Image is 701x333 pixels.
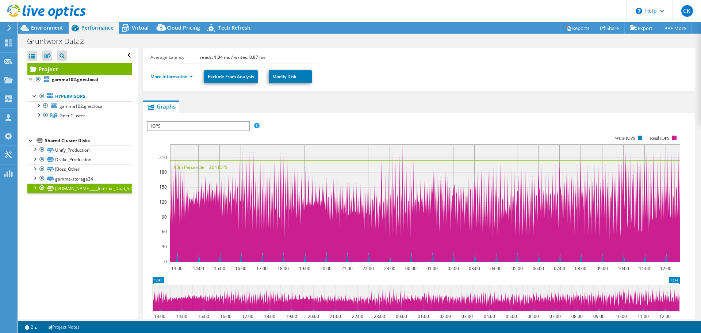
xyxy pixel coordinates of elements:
[147,103,176,110] span: Graphs
[256,265,268,272] text: 17:00
[27,92,132,101] a: Hypervisors
[159,169,167,175] text: 180
[560,22,595,34] a: Reports
[277,265,289,272] text: 18:00
[308,313,319,319] text: 20:00
[162,228,167,235] text: 60
[164,258,167,265] text: 0
[167,24,200,31] span: Cloud Pricing
[384,265,395,272] text: 23:00
[352,313,363,319] text: 22:00
[374,313,385,319] text: 23:00
[659,313,671,319] text: 12:00
[198,313,209,319] text: 15:00
[81,24,114,31] span: Performance
[31,24,63,31] span: Environment
[204,70,258,83] a: Exclude From Analysis
[618,265,629,272] text: 10:00
[27,155,132,164] a: Drake_Production
[330,313,341,319] text: 21:00
[45,136,132,145] div: Shared Cluster Disks
[440,313,451,319] text: 02:00
[24,37,95,45] h1: Gruntworx Data2
[218,24,250,31] span: Tech Refresh
[27,174,132,183] a: gamma-storage34
[27,111,132,120] a: Gnet Cluster
[650,136,670,141] text: Read IOPS
[242,313,253,319] text: 17:00
[214,265,225,272] text: 15:00
[575,265,586,272] text: 08:00
[320,265,332,272] text: 20:00
[426,265,438,272] text: 01:00
[616,313,627,319] text: 10:00
[484,313,495,319] text: 04:00
[418,313,429,319] text: 01:00
[448,265,459,272] text: 02:00
[264,313,275,319] text: 18:00
[615,136,635,141] text: Write IOPS
[571,313,583,319] text: 08:00
[405,265,417,272] text: 00:00
[159,199,167,205] text: 120
[52,76,98,83] b: gamma102.gnet.local
[27,183,132,193] a: [DOMAIN_NAME]____Internal_Dual_SD________012345
[286,313,297,319] text: 19:00
[554,265,565,272] text: 07:00
[60,113,85,119] span: Gnet Cluster
[171,265,183,272] text: 13:00
[162,214,167,220] text: 90
[490,265,502,272] text: 04:00
[27,101,132,111] a: gamma102.gnet.local
[150,73,193,80] a: More Information
[681,5,693,17] span: CK
[60,103,104,109] span: gamma102.gnet.local
[42,322,85,332] a: Project Notes
[461,313,473,319] text: 03:00
[27,63,132,75] a: Project
[176,313,187,319] text: 14:00
[469,265,480,272] text: 03:00
[132,24,149,31] span: Virtual
[658,22,692,34] a: More
[269,70,312,83] a: Modify Disk
[159,154,167,160] text: 210
[639,265,650,272] text: 11:00
[220,313,231,319] text: 16:00
[396,313,407,319] text: 00:00
[162,243,167,250] text: 30
[193,265,204,272] text: 14:00
[200,54,265,60] b: reads: 1.04 ms / writes: 0.87 ms
[624,22,658,34] a: Export
[341,265,353,272] text: 21:00
[549,313,561,319] text: 07:00
[597,265,608,272] text: 09:00
[20,322,42,332] a: 2
[299,265,310,272] text: 19:00
[27,164,132,174] a: JBoss_Other
[506,313,517,319] text: 05:00
[595,22,625,34] a: Share
[528,313,539,319] text: 06:00
[660,265,671,272] text: 12:00
[593,313,605,319] text: 09:00
[636,8,642,14] svg: \n
[27,145,132,155] a: Unify_Production
[533,265,544,272] text: 06:00
[363,265,374,272] text: 22:00
[27,75,132,84] a: gamma102.gnet.local
[159,184,167,190] text: 150
[235,265,246,272] text: 16:00
[148,122,249,130] span: IOPS
[154,313,165,319] text: 13:00
[637,313,649,319] text: 11:00
[174,164,227,170] text: 95th Percentile = 204 IOPS
[512,265,523,272] text: 05:00
[150,54,200,61] label: Average Latency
